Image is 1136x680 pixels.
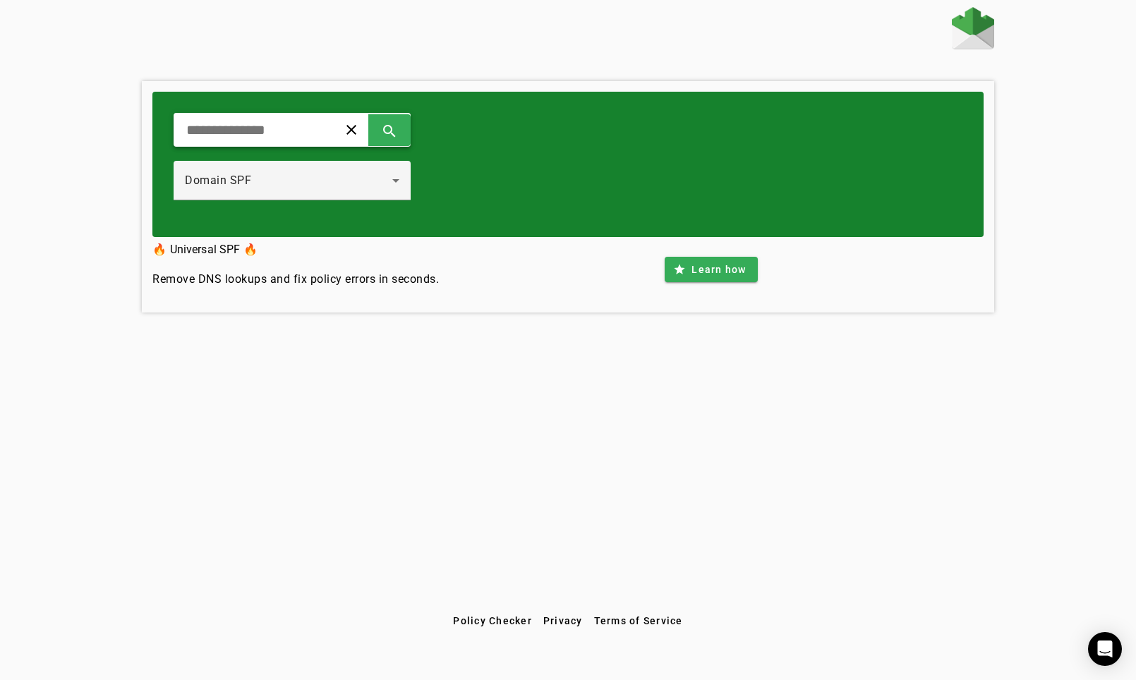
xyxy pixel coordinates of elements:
button: Privacy [538,608,588,633]
span: Privacy [543,615,583,626]
span: Learn how [691,262,746,277]
button: Policy Checker [447,608,538,633]
span: Policy Checker [453,615,532,626]
h3: 🔥 Universal SPF 🔥 [152,240,439,260]
a: Home [952,7,994,53]
span: Domain SPF [185,174,251,187]
button: Terms of Service [588,608,689,633]
button: Learn how [665,257,757,282]
div: Open Intercom Messenger [1088,632,1122,666]
img: Fraudmarc Logo [952,7,994,49]
span: Terms of Service [594,615,683,626]
h4: Remove DNS lookups and fix policy errors in seconds. [152,271,439,288]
